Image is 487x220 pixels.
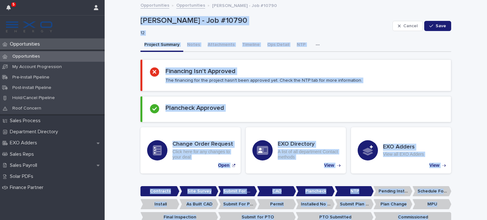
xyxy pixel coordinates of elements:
[176,1,205,9] a: Opportunities
[218,163,230,168] p: Open
[172,149,234,160] p: Click here for any changes to your deal
[140,127,241,173] a: Open
[278,141,339,148] h3: EXO Directory
[12,2,15,7] p: 5
[7,106,46,111] p: Roof Concern
[412,186,451,197] p: Schedule For Install
[179,199,218,210] p: As Built CAD
[140,186,179,197] p: Contracts
[7,118,46,124] p: Sales Process
[335,199,374,210] p: Submit Plan Change
[166,78,362,83] p: The financing for the project hasn't been approved yet. Check the NTP tab for more information.
[7,185,49,191] p: Finance Partner
[429,163,439,168] p: View
[7,75,55,80] p: Pre-Install Pipeline
[436,24,446,28] span: Save
[296,186,335,197] p: Plancheck
[424,21,451,31] button: Save
[7,54,45,59] p: Opportunities
[373,199,412,210] p: Plan Change
[218,186,257,197] p: Submit For CAD
[383,152,424,157] p: View all EXO Adders
[278,149,339,160] p: A list of all department Contact methods
[140,39,183,52] button: Project Summary
[179,186,218,197] p: Site Survey
[7,129,63,135] p: Department Directory
[324,163,334,168] p: View
[383,144,424,151] h3: EXO Adders
[7,162,42,168] p: Sales Payroll
[218,199,257,210] p: Submit For Permit
[5,21,53,33] img: FKS5r6ZBThi8E5hshIGi
[263,39,293,52] button: Ops Detail
[351,127,451,173] a: View
[335,186,374,197] p: NTP
[183,39,204,52] button: Notes
[172,141,234,148] h3: Change Order Request
[204,39,238,52] button: Attachments
[7,64,67,70] p: My Account Progression
[7,151,39,157] p: Sales Reps
[6,4,15,15] div: 5
[166,67,236,75] h2: Financing Isn't Approved
[293,39,309,52] button: NTP
[140,1,169,9] a: Opportunities
[7,173,38,179] p: Solar PDFs
[7,95,60,101] p: Hold/Cancel Pipeline
[373,186,412,197] p: Pending Install Task
[246,127,346,173] a: View
[140,16,390,25] p: [PERSON_NAME] - Job #10790
[393,21,423,31] button: Cancel
[238,39,263,52] button: Timeline
[412,199,451,210] p: MPU
[212,2,277,9] p: [PERSON_NAME] - Job #10790
[166,104,224,112] h2: Plancheck Approved
[7,140,42,146] p: EXO Adders
[140,199,179,210] p: Install
[257,199,296,210] p: Permit
[140,30,387,36] p: 12
[296,199,335,210] p: Installed No Permit
[7,41,45,47] p: Opportunities
[403,24,418,28] span: Cancel
[7,85,56,91] p: Post-Install Pipeline
[257,186,296,197] p: CAD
